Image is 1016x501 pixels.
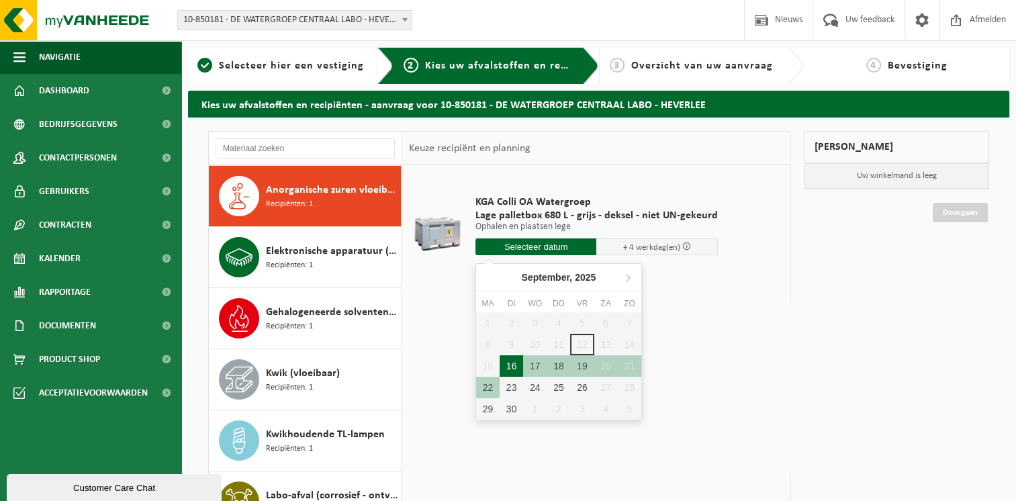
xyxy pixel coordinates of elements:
[39,141,117,175] span: Contactpersonen
[476,297,500,310] div: ma
[933,203,988,222] a: Doorgaan
[547,398,570,420] div: 2
[178,11,412,30] span: 10-850181 - DE WATERGROEP CENTRAAL LABO - HEVERLEE
[500,297,523,310] div: di
[475,209,718,222] span: Lage palletbox 680 L - grijs - deksel - niet UN-gekeurd
[39,309,96,343] span: Documenten
[177,10,412,30] span: 10-850181 - DE WATERGROEP CENTRAAL LABO - HEVERLEE
[39,275,91,309] span: Rapportage
[266,198,313,211] span: Recipiënten: 1
[523,355,547,377] div: 17
[39,242,81,275] span: Kalender
[500,398,523,420] div: 30
[804,163,988,189] p: Uw winkelmand is leeg
[475,195,718,209] span: KGA Colli OA Watergroep
[266,304,398,320] span: Gehalogeneerde solventen in kleinverpakking
[197,58,212,73] span: 1
[516,267,601,288] div: September,
[570,377,594,398] div: 26
[631,60,773,71] span: Overzicht van uw aanvraag
[39,376,148,410] span: Acceptatievoorwaarden
[523,297,547,310] div: wo
[547,377,570,398] div: 25
[266,182,398,198] span: Anorganische zuren vloeibaar in kleinverpakking
[209,349,402,410] button: Kwik (vloeibaar) Recipiënten: 1
[804,131,989,163] div: [PERSON_NAME]
[7,471,224,501] iframe: chat widget
[266,443,313,455] span: Recipiënten: 1
[888,60,948,71] span: Bevestiging
[475,222,718,232] p: Ophalen en plaatsen lege
[570,297,594,310] div: vr
[570,355,594,377] div: 19
[575,273,596,282] i: 2025
[402,132,537,165] div: Keuze recipiënt en planning
[476,377,500,398] div: 22
[523,398,547,420] div: 1
[209,166,402,227] button: Anorganische zuren vloeibaar in kleinverpakking Recipiënten: 1
[209,410,402,471] button: Kwikhoudende TL-lampen Recipiënten: 1
[216,138,395,158] input: Materiaal zoeken
[266,259,313,272] span: Recipiënten: 1
[866,58,881,73] span: 4
[195,58,367,74] a: 1Selecteer hier een vestiging
[209,227,402,288] button: Elektronische apparatuur (KV) koelvries (huishoudelijk) Recipiënten: 1
[623,243,680,252] span: + 4 werkdag(en)
[266,243,398,259] span: Elektronische apparatuur (KV) koelvries (huishoudelijk)
[39,40,81,74] span: Navigatie
[209,288,402,349] button: Gehalogeneerde solventen in kleinverpakking Recipiënten: 1
[219,60,364,71] span: Selecteer hier een vestiging
[425,60,610,71] span: Kies uw afvalstoffen en recipiënten
[404,58,418,73] span: 2
[500,377,523,398] div: 23
[266,381,313,394] span: Recipiënten: 1
[610,58,625,73] span: 3
[500,355,523,377] div: 16
[570,398,594,420] div: 3
[39,343,100,376] span: Product Shop
[266,320,313,333] span: Recipiënten: 1
[594,297,618,310] div: za
[266,365,340,381] span: Kwik (vloeibaar)
[39,107,118,141] span: Bedrijfsgegevens
[188,91,1009,117] h2: Kies uw afvalstoffen en recipiënten - aanvraag voor 10-850181 - DE WATERGROEP CENTRAAL LABO - HEV...
[618,297,641,310] div: zo
[523,377,547,398] div: 24
[475,238,597,255] input: Selecteer datum
[39,175,89,208] span: Gebruikers
[476,398,500,420] div: 29
[39,74,89,107] span: Dashboard
[266,426,385,443] span: Kwikhoudende TL-lampen
[547,355,570,377] div: 18
[547,297,570,310] div: do
[39,208,91,242] span: Contracten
